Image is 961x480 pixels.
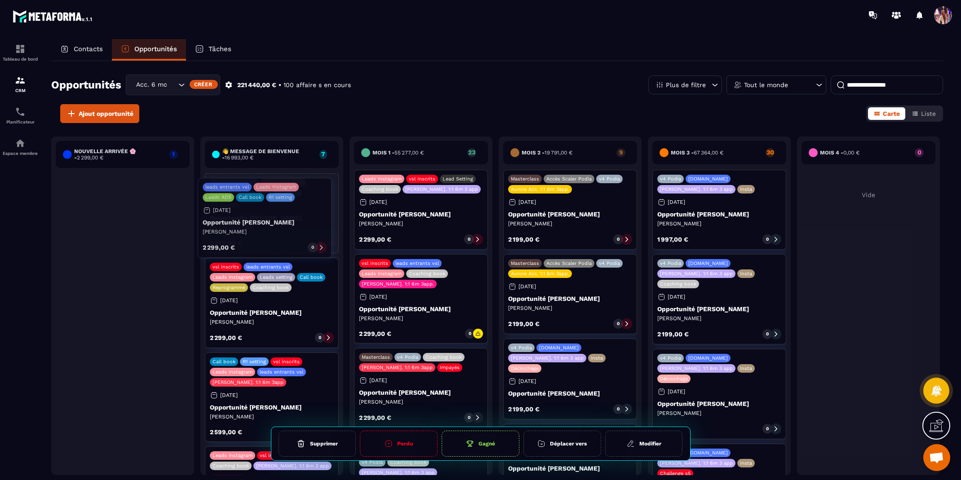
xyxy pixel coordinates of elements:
[511,176,539,182] p: Masterclass
[508,236,540,242] p: 2 199,00 €
[213,264,239,270] p: vsl inscrits
[273,359,300,365] p: vsl inscrits
[359,398,483,405] p: [PERSON_NAME]
[766,426,769,432] p: 0
[169,151,178,157] p: 1
[668,388,685,395] p: [DATE]
[591,355,603,361] p: Insta
[369,199,387,205] p: [DATE]
[210,309,334,316] p: Opportunité [PERSON_NAME]
[688,260,728,266] p: [DOMAIN_NAME]
[666,82,706,88] p: Plus de filtre
[359,236,391,242] p: 2 299,00 €
[660,186,733,192] p: [PERSON_NAME]. 1:1 6m 3 app
[660,355,681,361] p: v4 Podia
[134,80,167,90] span: Acc. 6 mois - 3 appels
[362,176,402,182] p: Leads Instagram
[657,211,781,218] p: Opportunité [PERSON_NAME]
[468,236,470,242] p: 0
[599,176,620,182] p: v4 Podia
[362,186,398,192] p: Coaching book
[508,211,632,218] p: Opportunité [PERSON_NAME]
[246,190,269,196] p: Call book
[220,203,238,209] p: [DATE]
[740,366,752,371] p: Insta
[167,80,176,90] input: Search for option
[213,285,245,291] p: Reprogrammé
[74,45,103,53] p: Contacts
[508,465,632,472] p: Opportunité [PERSON_NAME]
[394,150,424,156] span: 55 277,00 €
[2,57,38,62] p: Tableau de bord
[126,75,220,95] div: Search for option
[210,240,242,246] p: 2 299,00 €
[260,274,292,280] p: Leads setting
[51,39,112,61] a: Contacts
[906,107,941,120] button: Liste
[319,151,327,157] p: 7
[243,359,266,365] p: R1 setting
[279,81,281,89] p: •
[15,106,26,117] img: scheduler
[657,315,781,322] p: [PERSON_NAME]
[511,260,539,266] p: Masterclass
[440,365,460,370] p: Impayés
[210,413,334,420] p: [PERSON_NAME]
[2,119,38,124] p: Planificateur
[395,260,439,266] p: leads entrants vsl
[617,236,620,242] p: 0
[300,274,323,280] p: Call book
[359,220,483,227] p: [PERSON_NAME]
[263,180,303,185] p: Leads Instagram
[740,186,752,192] p: Insta
[359,315,483,322] p: [PERSON_NAME]
[319,335,321,341] p: 0
[362,354,390,360] p: Masterclass
[518,199,536,205] p: [DATE]
[246,264,290,270] p: leads entrants vsl
[671,150,723,156] h6: Mois 3 -
[210,214,334,221] p: Opportunité [PERSON_NAME]
[2,88,38,93] p: CRM
[210,335,242,341] p: 2 299,00 €
[359,389,483,396] p: Opportunité [PERSON_NAME]
[2,37,38,68] a: formationformationTableau de bord
[362,470,434,476] p: [PERSON_NAME]. 1:1 6m 3 app
[186,39,240,61] a: Tâches
[478,440,495,447] h6: Gagné
[362,260,388,266] p: vsl inscrits
[372,150,424,156] h6: Mois 1 -
[220,297,238,304] p: [DATE]
[599,260,620,266] p: v4 Podia
[508,295,632,302] p: Opportunité [PERSON_NAME]
[359,305,483,313] p: Opportunité [PERSON_NAME]
[740,460,752,466] p: Insta
[74,148,165,161] h6: Nouvelle arrivée 🌸 -
[15,44,26,54] img: formation
[15,138,26,149] img: automations
[660,460,733,466] p: [PERSON_NAME]. 1:1 6m 3 app
[660,471,691,476] p: Challenge s5
[237,81,276,89] p: 221 440,00 €
[617,406,620,412] p: 0
[51,76,121,94] h2: Opportunités
[213,180,256,185] p: leads entrants vsl
[466,440,474,448] img: cup-gr.aac5f536.svg
[660,260,681,266] p: v4 Podia
[660,271,733,277] p: [PERSON_NAME]. 1:1 6m 3 app
[213,463,249,469] p: Coaching book
[660,281,696,287] p: Coaching book
[546,176,592,182] p: Accès Scaler Podia
[657,400,781,407] p: Opportunité [PERSON_NAME]
[210,404,334,411] p: Opportunité [PERSON_NAME]
[222,148,315,161] h6: 👋 Message de Bienvenue -
[409,271,445,277] p: Coaching book
[397,354,418,360] p: v4 Podia
[190,80,218,89] div: Créer
[539,345,579,351] p: [DOMAIN_NAME]
[15,75,26,86] img: formation
[744,82,788,88] p: Tout le monde
[915,149,924,155] p: 0
[740,271,752,277] p: Insta
[13,8,93,24] img: logo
